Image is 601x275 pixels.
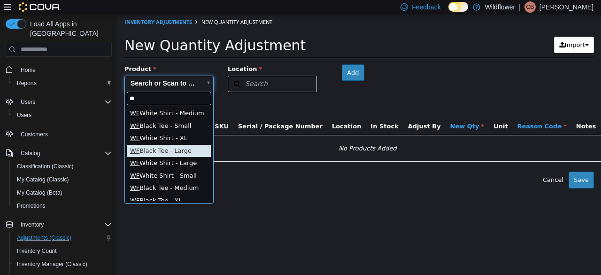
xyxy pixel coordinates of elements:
[13,146,22,153] span: WF
[17,202,46,210] span: Promotions
[9,156,94,169] div: White Shirt - Small
[9,258,116,271] button: Inventory Manager (Classic)
[2,63,116,76] button: Home
[13,232,112,244] span: Adjustments (Classic)
[13,78,112,89] span: Reports
[19,2,61,12] img: Cova
[9,94,94,106] div: White Shirt - Medium
[13,78,40,89] a: Reports
[412,2,440,12] span: Feedback
[21,98,35,106] span: Users
[9,231,116,244] button: Adjustments (Classic)
[17,163,74,170] span: Classification (Classic)
[13,171,22,178] span: WF
[9,131,94,144] div: Black Tee - Large
[21,131,48,138] span: Customers
[17,96,39,108] button: Users
[9,244,116,258] button: Inventory Count
[13,187,66,198] a: My Catalog (Beta)
[9,106,94,119] div: Black Tee - Small
[9,118,94,131] div: White Shirt - XL
[13,174,112,185] span: My Catalog (Classic)
[2,127,116,141] button: Customers
[2,218,116,231] button: Inventory
[13,245,61,257] a: Inventory Count
[13,96,22,103] span: WF
[17,63,112,75] span: Home
[17,219,47,230] button: Inventory
[17,64,39,76] a: Home
[9,199,116,212] button: Promotions
[9,181,94,194] div: Black Tee - XL
[448,2,468,12] input: Dark Mode
[13,200,49,212] a: Promotions
[526,1,534,13] span: CB
[13,110,35,121] a: Users
[17,234,71,242] span: Adjustments (Classic)
[9,186,116,199] button: My Catalog (Beta)
[2,147,116,160] button: Catalog
[17,247,57,255] span: Inventory Count
[17,128,112,140] span: Customers
[13,121,22,128] span: WF
[17,148,44,159] button: Catalog
[9,160,116,173] button: Classification (Classic)
[17,129,52,140] a: Customers
[13,158,22,165] span: WF
[9,173,116,186] button: My Catalog (Classic)
[13,232,75,244] a: Adjustments (Classic)
[524,1,536,13] div: Crystale Bernander
[13,245,112,257] span: Inventory Count
[17,79,37,87] span: Reports
[13,134,22,141] span: WF
[13,110,112,121] span: Users
[13,161,77,172] a: Classification (Classic)
[21,66,36,74] span: Home
[21,221,44,228] span: Inventory
[13,259,112,270] span: Inventory Manager (Classic)
[21,149,40,157] span: Catalog
[2,95,116,109] button: Users
[17,219,112,230] span: Inventory
[13,187,112,198] span: My Catalog (Beta)
[9,77,116,90] button: Reports
[9,109,116,122] button: Users
[13,174,73,185] a: My Catalog (Classic)
[9,143,94,156] div: White Shirt - Large
[17,148,112,159] span: Catalog
[13,259,91,270] a: Inventory Manager (Classic)
[13,200,112,212] span: Promotions
[17,189,62,196] span: My Catalog (Beta)
[9,168,94,181] div: Black Tee - Medium
[13,183,22,190] span: WF
[17,260,87,268] span: Inventory Manager (Classic)
[17,111,31,119] span: Users
[539,1,593,13] p: [PERSON_NAME]
[17,176,69,183] span: My Catalog (Classic)
[519,1,521,13] p: |
[26,19,112,38] span: Load All Apps in [GEOGRAPHIC_DATA]
[13,109,22,116] span: WF
[485,1,516,13] p: Wildflower
[17,96,112,108] span: Users
[13,161,112,172] span: Classification (Classic)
